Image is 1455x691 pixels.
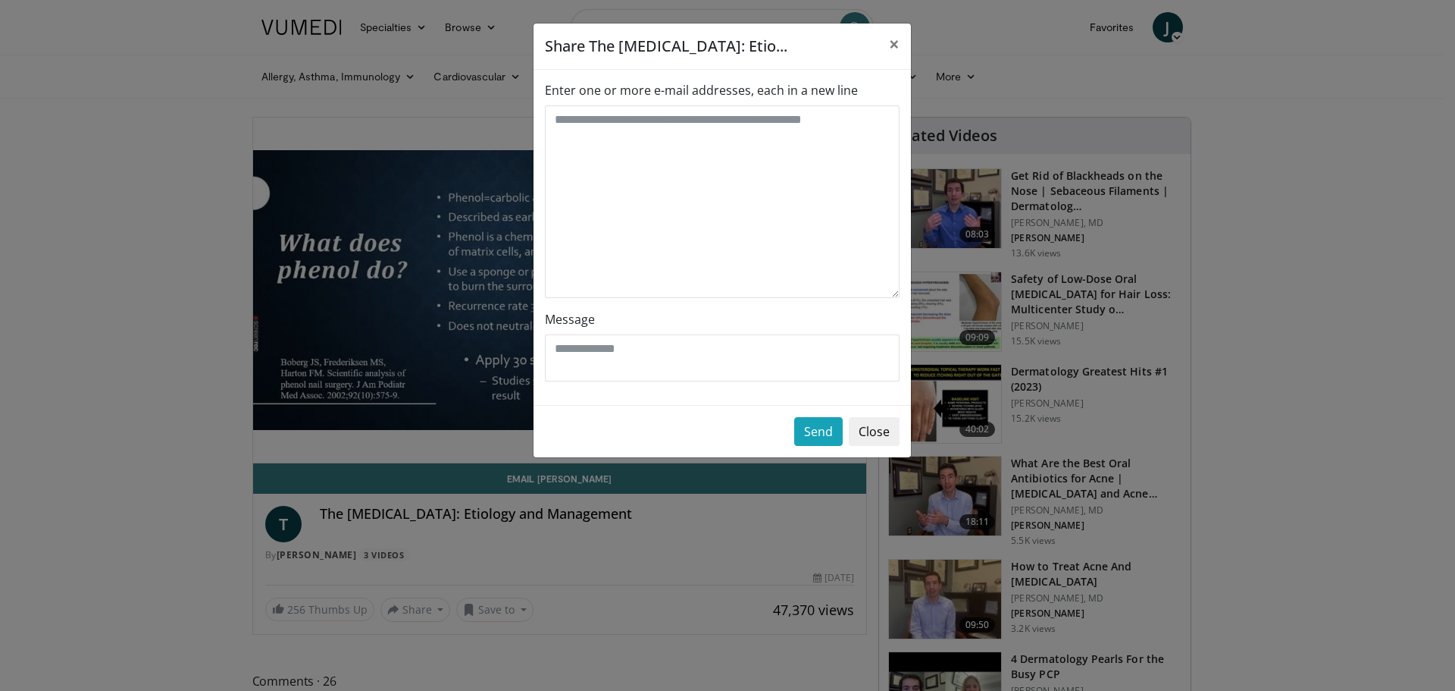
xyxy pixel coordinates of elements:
[545,35,787,58] h5: Share The [MEDICAL_DATA]: Etio...
[545,310,595,328] label: Message
[545,81,858,99] label: Enter one or more e-mail addresses, each in a new line
[849,417,900,446] button: Close
[794,417,843,446] button: Send
[889,31,900,56] span: ×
